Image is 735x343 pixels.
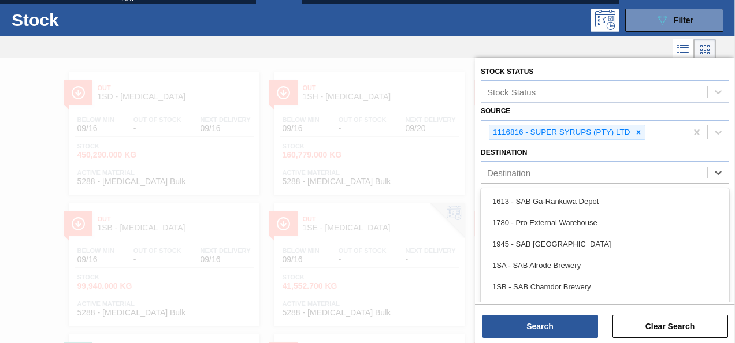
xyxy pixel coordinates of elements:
label: Destination [481,148,527,156]
span: Filter [674,16,693,25]
div: 1613 - SAB Ga-Rankuwa Depot [481,191,729,212]
div: 1SB - SAB Chamdor Brewery [481,276,729,297]
div: 1116816 - SUPER SYRUPS (PTY) LTD [489,125,632,140]
label: Source [481,107,510,115]
h1: Stock [12,13,171,27]
div: 1SCO - SAB Central Office [481,297,729,319]
div: List Vision [673,39,694,61]
div: 1780 - Pro External Warehouse [481,212,729,233]
div: Destination [487,168,530,178]
label: Stock Status [481,68,533,76]
label: Coordination [481,188,534,196]
div: 1945 - SAB [GEOGRAPHIC_DATA] [481,233,729,255]
button: Filter [625,9,723,32]
div: Stock Status [487,87,536,96]
div: Card Vision [694,39,716,61]
div: 1SA - SAB Alrode Brewery [481,255,729,276]
div: Programming: no user selected [591,9,619,32]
